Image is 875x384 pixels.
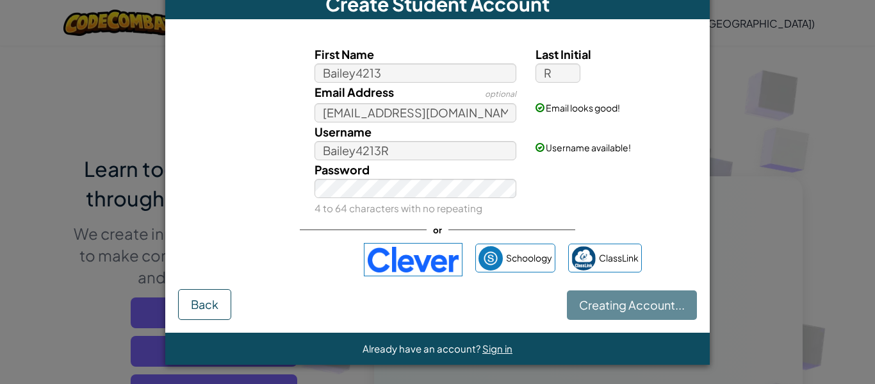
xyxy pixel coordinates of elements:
span: Username available! [546,142,631,153]
span: Last Initial [536,47,591,62]
span: Email looks good! [546,102,620,113]
span: optional [485,89,516,99]
span: Email Address [315,85,394,99]
small: 4 to 64 characters with no repeating [315,202,482,214]
span: Already have an account? [363,342,482,355]
iframe: Sign in with Google Button [227,246,357,274]
img: schoology.png [478,246,503,271]
span: Username [315,124,372,139]
img: classlink-logo-small.png [571,246,596,271]
img: clever-logo-blue.png [364,243,462,276]
span: ClassLink [599,249,639,267]
a: Sign in [482,342,512,355]
span: Password [315,162,370,177]
span: or [427,221,448,239]
button: Back [178,289,231,320]
span: Schoology [506,249,552,267]
span: First Name [315,47,374,62]
span: Back [191,297,218,312]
